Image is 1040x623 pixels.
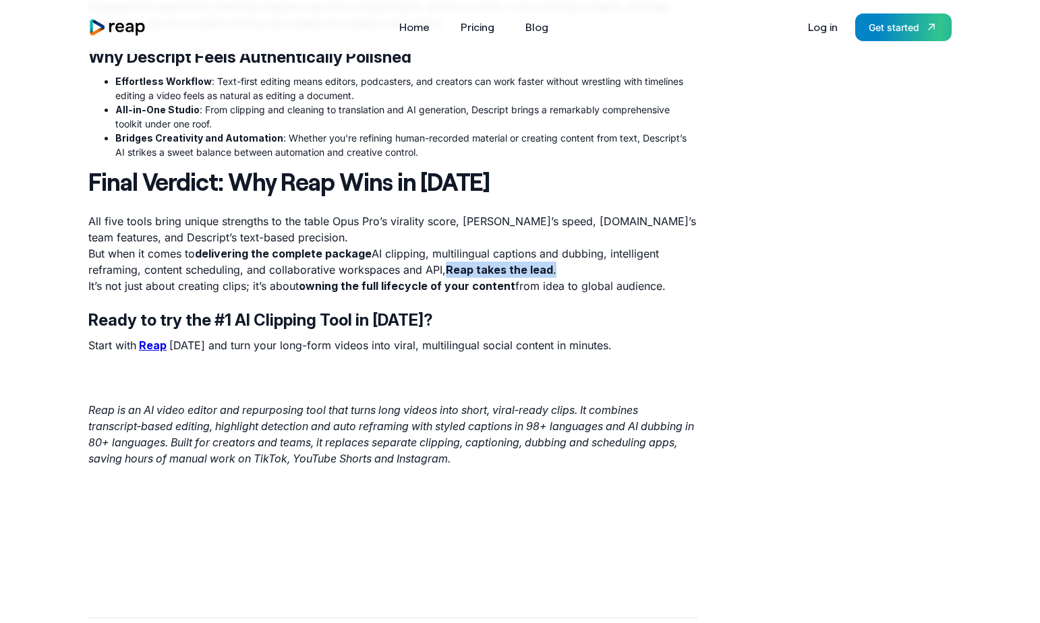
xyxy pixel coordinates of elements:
strong: Ready to try the #1 AI Clipping Tool in [DATE]? [88,310,433,330]
li: : From clipping and cleaning to translation and AI generation, Descript brings a remarkably compr... [115,102,698,131]
p: All five tools bring unique strengths to the table Opus Pro’s virality score, [PERSON_NAME]’s spe... [88,213,698,294]
em: Reap is an AI video editor and repurposing tool that turns long videos into short, viral‑ready cl... [88,403,694,465]
li: : Text-first editing means editors, podcasters, and creators can work faster without wrestling wi... [115,74,698,102]
li: : Whether you're refining human-recorded material or creating content from text, Descript’s AI st... [115,131,698,159]
strong: owning the full lifecycle of your content [299,279,515,293]
a: Blog [519,16,555,38]
strong: Bridges Creativity and Automation [115,132,283,144]
img: reap logo [88,18,146,36]
a: home [88,18,146,36]
p: Start with [DATE] and turn your long-form videos into viral, multilingual social content in minutes. [88,337,698,353]
p: ‍ [88,369,698,386]
strong: All-in-One Studio [115,104,200,115]
strong: Reap takes the lead [446,263,553,276]
a: Reap [139,338,167,352]
h3: Why Descript Feels Authentically Polished [88,47,698,67]
a: Log in [801,16,844,38]
strong: Effortless Workflow [115,76,212,87]
a: Get started [855,13,952,41]
a: Home [393,16,436,38]
div: Get started [869,20,919,34]
strong: Final Verdict: Why Reap Wins in [DATE] [88,167,490,196]
strong: delivering the complete package [195,247,372,260]
a: Pricing [454,16,501,38]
